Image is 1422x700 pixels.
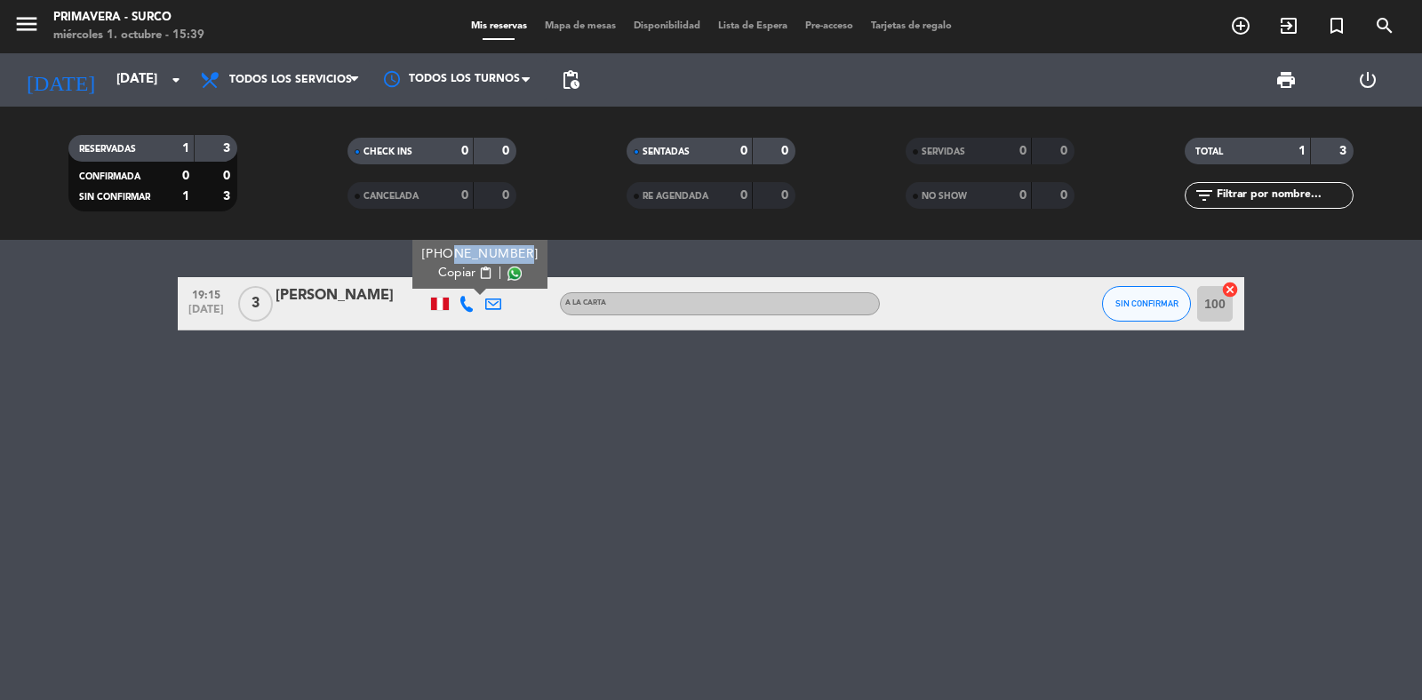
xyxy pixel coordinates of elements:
[223,190,234,203] strong: 3
[740,145,747,157] strong: 0
[53,27,204,44] div: miércoles 1. octubre - 15:39
[363,147,412,156] span: CHECK INS
[1194,185,1215,206] i: filter_list
[1298,145,1306,157] strong: 1
[79,172,140,181] span: CONFIRMADA
[862,21,961,31] span: Tarjetas de regalo
[1195,147,1223,156] span: TOTAL
[1339,145,1350,157] strong: 3
[1374,15,1395,36] i: search
[625,21,709,31] span: Disponibilidad
[643,147,690,156] span: SENTADAS
[1019,189,1027,202] strong: 0
[922,192,967,201] span: NO SHOW
[363,192,419,201] span: CANCELADA
[1060,145,1071,157] strong: 0
[1230,15,1251,36] i: add_circle_outline
[53,9,204,27] div: Primavera - Surco
[499,264,502,282] span: |
[229,74,352,86] span: Todos los servicios
[796,21,862,31] span: Pre-acceso
[13,60,108,99] i: [DATE]
[182,142,189,155] strong: 1
[461,145,468,157] strong: 0
[565,299,606,306] span: A la carta
[438,264,475,282] span: Copiar
[781,145,792,157] strong: 0
[560,69,581,91] span: pending_actions
[13,11,40,44] button: menu
[165,69,187,91] i: arrow_drop_down
[709,21,796,31] span: Lista de Espera
[1275,69,1297,91] span: print
[438,264,492,282] button: Copiarcontent_paste
[462,21,536,31] span: Mis reservas
[1019,145,1027,157] strong: 0
[1357,69,1378,91] i: power_settings_new
[1221,281,1239,298] i: cancel
[479,266,492,280] span: content_paste
[1102,286,1191,322] button: SIN CONFIRMAR
[740,189,747,202] strong: 0
[922,147,965,156] span: SERVIDAS
[79,145,136,154] span: RESERVADAS
[182,190,189,203] strong: 1
[182,170,189,182] strong: 0
[643,192,708,201] span: RE AGENDADA
[223,142,234,155] strong: 3
[1326,15,1347,36] i: turned_in_not
[1327,53,1409,107] div: LOG OUT
[1060,189,1071,202] strong: 0
[502,145,513,157] strong: 0
[184,304,228,324] span: [DATE]
[422,245,539,264] div: [PHONE_NUMBER]
[13,11,40,37] i: menu
[781,189,792,202] strong: 0
[536,21,625,31] span: Mapa de mesas
[461,189,468,202] strong: 0
[79,193,150,202] span: SIN CONFIRMAR
[1215,186,1353,205] input: Filtrar por nombre...
[276,284,427,307] div: [PERSON_NAME]
[184,283,228,304] span: 19:15
[238,286,273,322] span: 3
[1278,15,1299,36] i: exit_to_app
[1115,298,1178,308] span: SIN CONFIRMAR
[502,189,513,202] strong: 0
[223,170,234,182] strong: 0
